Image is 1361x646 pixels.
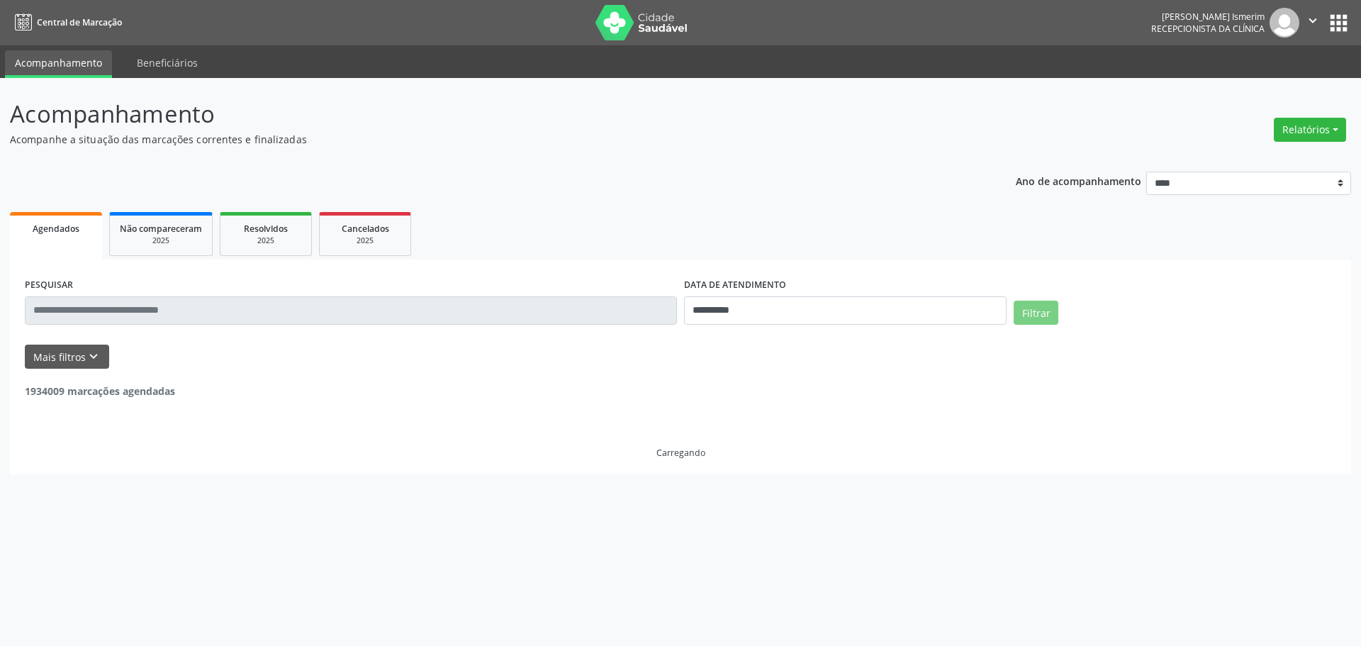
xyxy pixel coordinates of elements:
button: Relatórios [1274,118,1346,142]
a: Acompanhamento [5,50,112,78]
span: Recepcionista da clínica [1151,23,1265,35]
label: DATA DE ATENDIMENTO [684,274,786,296]
button:  [1299,8,1326,38]
strong: 1934009 marcações agendadas [25,384,175,398]
span: Não compareceram [120,223,202,235]
p: Acompanhe a situação das marcações correntes e finalizadas [10,132,948,147]
button: Mais filtroskeyboard_arrow_down [25,345,109,369]
i:  [1305,13,1321,28]
a: Beneficiários [127,50,208,75]
p: Acompanhamento [10,96,948,132]
div: 2025 [330,235,401,246]
p: Ano de acompanhamento [1016,172,1141,189]
i: keyboard_arrow_down [86,349,101,364]
div: Carregando [656,447,705,459]
span: Agendados [33,223,79,235]
button: Filtrar [1014,301,1058,325]
a: Central de Marcação [10,11,122,34]
img: img [1270,8,1299,38]
div: 2025 [230,235,301,246]
div: 2025 [120,235,202,246]
div: [PERSON_NAME] Ismerim [1151,11,1265,23]
span: Central de Marcação [37,16,122,28]
span: Resolvidos [244,223,288,235]
span: Cancelados [342,223,389,235]
label: PESQUISAR [25,274,73,296]
button: apps [1326,11,1351,35]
